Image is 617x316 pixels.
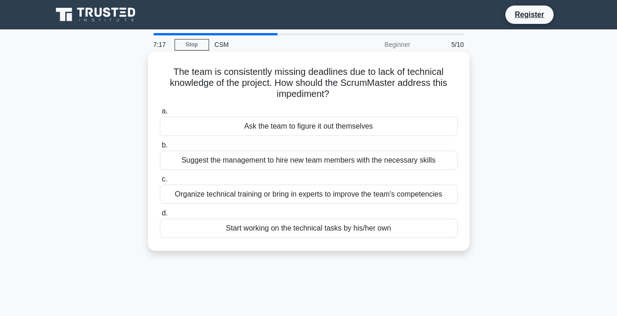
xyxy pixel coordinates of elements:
[335,35,416,54] div: Beginner
[162,175,167,183] span: c.
[162,141,168,149] span: b.
[416,35,470,54] div: 5/10
[159,66,459,100] h5: The team is consistently missing deadlines due to lack of technical knowledge of the project. How...
[162,209,168,217] span: d.
[160,117,458,136] div: Ask the team to figure it out themselves
[509,9,549,20] a: Register
[160,185,458,204] div: Organize technical training or bring in experts to improve the team's competencies
[160,151,458,170] div: Suggest the management to hire new team members with the necessary skills
[209,35,335,54] div: CSM
[162,107,168,115] span: a.
[148,35,175,54] div: 7:17
[160,219,458,238] div: Start working on the technical tasks by his/her own
[175,39,209,51] a: Stop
